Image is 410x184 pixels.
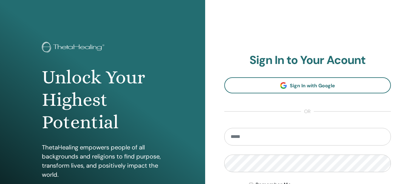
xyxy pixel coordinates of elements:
a: Sign In with Google [224,77,391,93]
span: Sign In with Google [290,82,335,89]
h2: Sign In to Your Acount [224,53,391,67]
p: ThetaHealing empowers people of all backgrounds and religions to find purpose, transform lives, a... [42,143,163,179]
span: or [301,108,314,115]
h1: Unlock Your Highest Potential [42,66,163,134]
